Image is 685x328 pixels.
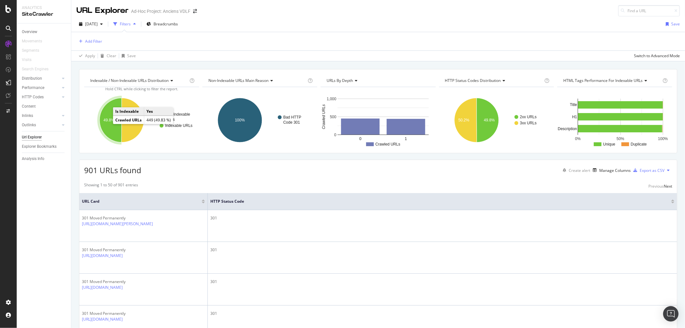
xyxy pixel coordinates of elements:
text: 0 [334,133,337,137]
text: 500 [330,115,337,119]
a: Segments [22,47,46,54]
div: Analysis Info [22,155,44,162]
div: A chart. [557,92,671,148]
h4: Non-Indexable URLs Main Reason [207,75,306,86]
td: Is Indexable [113,107,144,116]
text: 100% [235,118,245,122]
a: [URL][DOMAIN_NAME][PERSON_NAME] [82,221,153,226]
button: Apply [76,51,95,61]
button: Save [119,51,136,61]
a: Movements [22,38,48,45]
div: A chart. [439,92,553,148]
text: Indexable URLs [165,123,192,128]
div: HTTP Codes [22,94,44,101]
td: 449 (49.83 %) [144,116,173,124]
div: Inlinks [22,112,33,119]
div: Switch to Advanced Mode [634,53,680,58]
div: Save [127,53,136,58]
div: Clear [107,53,116,58]
div: 301 [210,247,674,253]
button: Next [664,182,672,190]
a: Url Explorer [22,134,66,141]
svg: A chart. [321,92,435,148]
a: Distribution [22,75,60,82]
a: Outlinks [22,122,60,129]
a: Performance [22,84,60,91]
td: Crawled URLs [113,116,144,124]
text: Crawled URLs [375,142,400,146]
div: Add Filter [85,39,102,44]
div: Performance [22,84,44,91]
div: Distribution [22,75,42,82]
div: 301 [210,215,674,221]
h4: HTTP Status Codes Distribution [444,75,543,86]
button: Save [663,19,680,29]
div: Movements [22,38,42,45]
div: Manage Columns [599,168,631,173]
text: 1 [405,137,407,141]
div: Ad-Hoc Project: Anciens VDLF [131,8,190,14]
a: [URL][DOMAIN_NAME] [82,316,123,322]
svg: A chart. [84,92,198,148]
div: arrow-right-arrow-left [193,9,197,13]
button: Create alert [560,165,590,175]
div: 301 [210,311,674,316]
button: Switch to Advanced Mode [631,51,680,61]
span: 901 URLs found [84,165,141,175]
div: Overview [22,29,37,35]
div: Showing 1 to 50 of 901 entries [84,182,138,190]
a: Content [22,103,66,110]
text: 0 [359,137,362,141]
text: Duplicate [631,142,647,146]
div: Create alert [569,168,590,173]
text: Non-Indexable [165,112,190,117]
div: Url Explorer [22,134,42,141]
div: 301 Moved Permanently [82,279,126,285]
button: Clear [98,51,116,61]
span: 2025 Oct. 7th [85,21,98,27]
button: Export as CSV [631,165,664,175]
div: Save [671,21,680,27]
span: Hold CTRL while clicking to filter the report. [105,86,178,91]
div: Open Intercom Messenger [663,306,679,322]
button: Breadcrumbs [144,19,180,29]
text: 49.8% [484,118,495,122]
span: Breadcrumbs [154,21,178,27]
a: [URL][DOMAIN_NAME] [82,285,123,290]
text: H1 [572,115,577,119]
span: Non-Indexable URLs Main Reason [208,78,268,83]
h4: HTML Tags Performance for Indexable URLs [562,75,661,86]
span: URL Card [82,199,200,204]
button: Add Filter [76,38,102,45]
div: Content [22,103,36,110]
div: 301 [210,279,674,285]
a: [URL][DOMAIN_NAME] [82,253,123,258]
span: URLs by Depth [327,78,353,83]
button: [DATE] [76,19,105,29]
text: Bad HTTP [283,115,301,120]
div: Export as CSV [640,168,664,173]
div: Analytics [22,5,66,11]
div: 301 Moved Permanently [82,247,126,253]
span: Indexable / Non-Indexable URLs distribution [90,78,169,83]
a: Search Engines [22,66,55,73]
text: 50% [617,137,624,141]
td: Yes [144,107,173,116]
text: Crawled URLs [321,104,326,129]
a: Overview [22,29,66,35]
a: Inlinks [22,112,60,119]
text: 2xx URLs [520,115,537,119]
div: Next [664,183,672,189]
span: HTTP Status Codes Distribution [445,78,501,83]
span: HTML Tags Performance for Indexable URLs [563,78,643,83]
svg: A chart. [202,92,316,148]
span: HTTP Status Code [210,199,662,204]
div: Outlinks [22,122,36,129]
text: 3xx URLs [520,121,537,125]
a: Analysis Info [22,155,66,162]
button: Manage Columns [590,166,631,174]
text: 1,000 [327,97,337,101]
